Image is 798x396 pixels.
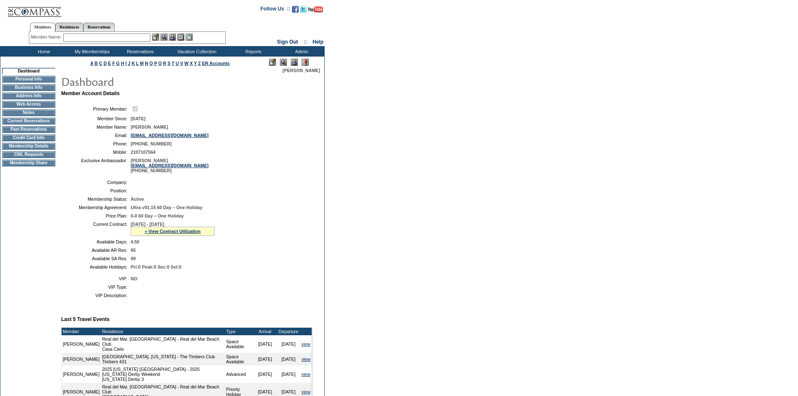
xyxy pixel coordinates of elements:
td: Residence [101,328,225,335]
a: Sign Out [277,39,298,45]
td: Position: [65,188,127,193]
a: T [172,61,175,66]
a: Follow us on Twitter [300,8,307,13]
td: Email: [65,133,127,138]
span: 0-0 60 Day – One Holiday [131,213,184,218]
a: Reservations [83,23,115,31]
td: Personal Info [2,76,55,83]
td: [DATE] [277,365,300,383]
span: 4.50 [131,239,139,244]
a: A [90,61,93,66]
td: Credit Card Info [2,135,55,141]
td: Member Since: [65,116,127,121]
a: G [116,61,119,66]
a: ER Accounts [202,61,230,66]
span: Ultra v01.15 60 Day – One Holiday [131,205,202,210]
img: Impersonate [169,34,176,41]
td: Web Access [2,101,55,108]
a: [EMAIL_ADDRESS][DOMAIN_NAME] [131,163,209,168]
td: Exclusive Ambassador: [65,158,127,173]
td: VIP Type: [65,285,127,290]
span: [DATE] [131,116,145,121]
td: Member Name: [65,124,127,129]
td: Current Contract: [65,222,127,236]
b: Last 5 Travel Events [61,316,109,322]
a: view [302,357,310,362]
td: Price Plan: [65,213,127,218]
a: W [184,61,189,66]
td: [DATE] [253,335,277,353]
img: Log Concern/Member Elevation [302,59,309,66]
a: Z [198,61,201,66]
td: Address Info [2,93,55,99]
td: My Memberships [67,46,115,57]
td: Follow Us :: [261,5,290,15]
span: [DATE] - [DATE] [131,222,164,227]
td: Space Available [225,353,253,365]
img: Impersonate [291,59,298,66]
td: Membership Share [2,160,55,166]
td: Advanced [225,365,253,383]
a: view [302,342,310,347]
span: 99 [131,256,136,261]
td: Membership Agreement: [65,205,127,210]
span: :: [304,39,307,45]
td: Available SA Res: [65,256,127,261]
a: Residences [55,23,83,31]
td: [DATE] [277,353,300,365]
td: [DATE] [253,365,277,383]
td: Available AR Res: [65,248,127,253]
a: J [128,61,130,66]
a: Subscribe to our YouTube Channel [308,8,323,13]
img: Subscribe to our YouTube Channel [308,6,323,13]
td: Business Info [2,84,55,91]
a: Y [194,61,197,66]
b: Member Account Details [61,91,120,96]
a: D [103,61,107,66]
img: View Mode [280,59,287,66]
a: » View Contract Utilization [145,229,201,234]
span: Pri:0 Peak:0 Sec:0 Sel:0 [131,264,181,269]
a: view [302,372,310,377]
td: Current Reservations [2,118,55,124]
a: S [168,61,170,66]
td: Real del Mar, [GEOGRAPHIC_DATA] - Real del Mar Beach Club Casa Cielo [101,335,225,353]
td: Phone: [65,141,127,146]
a: E [108,61,111,66]
img: b_calculator.gif [186,34,193,41]
td: Membership Status: [65,197,127,202]
a: M [140,61,144,66]
td: Arrival [253,328,277,335]
a: H [121,61,124,66]
td: [PERSON_NAME] [62,365,101,383]
a: [EMAIL_ADDRESS][DOMAIN_NAME] [131,133,209,138]
td: 2025 [US_STATE] [GEOGRAPHIC_DATA] - 2025 [US_STATE] Derby Weekend [US_STATE] Derby 3 [101,365,225,383]
span: [PERSON_NAME] [PHONE_NUMBER] [131,158,209,173]
td: [DATE] [277,335,300,353]
a: F [112,61,115,66]
a: V [180,61,183,66]
td: Available Days: [65,239,127,244]
td: Past Reservations [2,126,55,133]
a: R [163,61,166,66]
a: K [132,61,135,66]
span: [PERSON_NAME] [131,124,168,129]
td: Member [62,328,101,335]
td: Dashboard [2,68,55,74]
td: Admin [276,46,325,57]
a: Help [312,39,323,45]
a: U [176,61,179,66]
td: Reservations [115,46,163,57]
img: b_edit.gif [152,34,159,41]
a: B [95,61,98,66]
td: [DATE] [253,353,277,365]
td: Type [225,328,253,335]
td: [PERSON_NAME] [62,353,101,365]
td: Departure [277,328,300,335]
td: VIP: [65,276,127,281]
div: Member Name: [31,34,63,41]
span: [PHONE_NUMBER] [131,141,172,146]
td: VIP Description: [65,293,127,298]
a: C [99,61,102,66]
span: Active [131,197,144,202]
